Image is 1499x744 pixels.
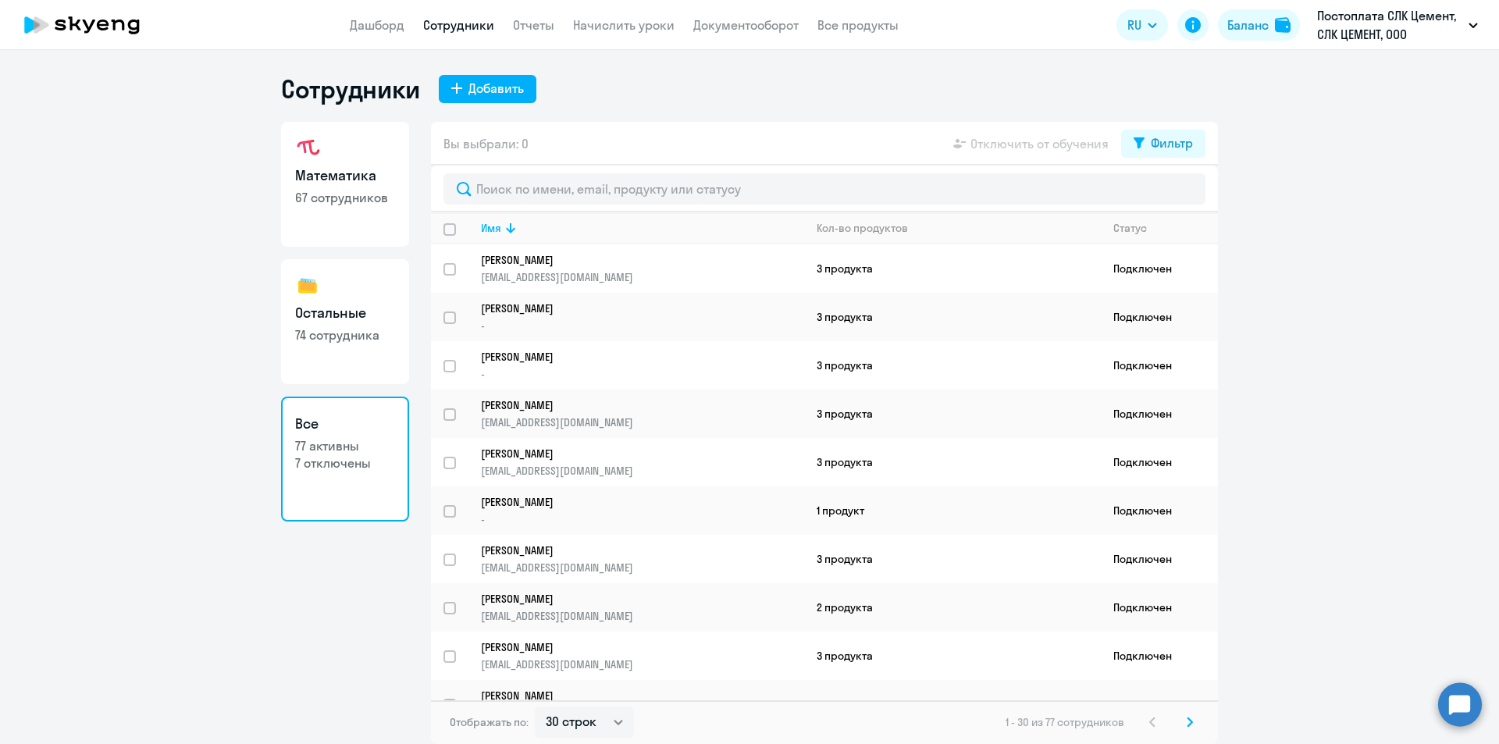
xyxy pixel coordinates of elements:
p: [PERSON_NAME] [481,543,782,557]
a: [PERSON_NAME][EMAIL_ADDRESS][DOMAIN_NAME] [481,689,803,720]
span: RU [1127,16,1141,34]
a: Документооборот [693,17,799,33]
a: [PERSON_NAME][EMAIL_ADDRESS][DOMAIN_NAME] [481,543,803,575]
button: Добавить [439,75,536,103]
span: Вы выбрали: 0 [443,134,529,153]
h3: Остальные [295,303,395,323]
a: Все продукты [817,17,899,33]
p: [EMAIL_ADDRESS][DOMAIN_NAME] [481,609,803,623]
p: - [481,319,803,333]
button: Постоплата СЛК Цемент, СЛК ЦЕМЕНТ, ООО [1309,6,1486,44]
div: Статус [1113,221,1147,235]
p: [PERSON_NAME] [481,447,782,461]
a: Сотрудники [423,17,494,33]
p: 77 активны [295,437,395,454]
a: Отчеты [513,17,554,33]
div: Имя [481,221,803,235]
td: 3 продукта [804,390,1101,438]
td: 2 продукта [804,583,1101,632]
a: [PERSON_NAME][EMAIL_ADDRESS][DOMAIN_NAME] [481,398,803,429]
input: Поиск по имени, email, продукту или статусу [443,173,1205,205]
p: [PERSON_NAME] [481,253,782,267]
td: Подключен [1101,390,1218,438]
p: [PERSON_NAME] [481,495,782,509]
p: Постоплата СЛК Цемент, СЛК ЦЕМЕНТ, ООО [1317,6,1462,44]
img: balance [1275,17,1291,33]
td: Подключен [1101,486,1218,535]
p: [EMAIL_ADDRESS][DOMAIN_NAME] [481,657,803,671]
img: math [295,136,320,161]
div: Добавить [468,79,524,98]
h1: Сотрудники [281,73,420,105]
a: [PERSON_NAME][EMAIL_ADDRESS][DOMAIN_NAME] [481,592,803,623]
a: Все77 активны7 отключены [281,397,409,522]
td: 2 продукта [804,680,1101,728]
td: 3 продукта [804,632,1101,680]
button: Фильтр [1121,130,1205,158]
button: RU [1116,9,1168,41]
td: 3 продукта [804,244,1101,293]
p: - [481,367,803,381]
p: [EMAIL_ADDRESS][DOMAIN_NAME] [481,415,803,429]
div: Имя [481,221,501,235]
td: 3 продукта [804,535,1101,583]
a: Начислить уроки [573,17,675,33]
p: [EMAIL_ADDRESS][DOMAIN_NAME] [481,270,803,284]
a: [PERSON_NAME]- [481,301,803,333]
p: 7 отключены [295,454,395,472]
p: [PERSON_NAME] [481,350,782,364]
td: 1 продукт [804,486,1101,535]
td: 3 продукта [804,341,1101,390]
td: Подключен [1101,680,1218,728]
h3: Математика [295,166,395,186]
td: Подключен [1101,438,1218,486]
div: Статус [1113,221,1217,235]
span: Отображать по: [450,715,529,729]
a: [PERSON_NAME][EMAIL_ADDRESS][DOMAIN_NAME] [481,447,803,478]
td: Подключен [1101,583,1218,632]
td: Подключен [1101,293,1218,341]
div: Кол-во продуктов [817,221,1100,235]
td: 3 продукта [804,293,1101,341]
a: [PERSON_NAME]- [481,495,803,526]
p: [PERSON_NAME] [481,398,782,412]
p: - [481,512,803,526]
h3: Все [295,414,395,434]
a: [PERSON_NAME][EMAIL_ADDRESS][DOMAIN_NAME] [481,640,803,671]
p: [PERSON_NAME] [481,301,782,315]
a: [PERSON_NAME][EMAIL_ADDRESS][DOMAIN_NAME] [481,253,803,284]
a: Математика67 сотрудников [281,122,409,247]
button: Балансbalance [1218,9,1300,41]
p: 67 сотрудников [295,189,395,206]
div: Фильтр [1151,133,1193,152]
td: Подключен [1101,632,1218,680]
td: Подключен [1101,341,1218,390]
a: Дашборд [350,17,404,33]
p: [EMAIL_ADDRESS][DOMAIN_NAME] [481,561,803,575]
td: Подключен [1101,244,1218,293]
a: Остальные74 сотрудника [281,259,409,384]
div: Баланс [1227,16,1269,34]
img: others [295,273,320,298]
div: Кол-во продуктов [817,221,908,235]
span: 1 - 30 из 77 сотрудников [1006,715,1124,729]
p: 74 сотрудника [295,326,395,344]
p: [PERSON_NAME] [481,592,782,606]
p: [EMAIL_ADDRESS][DOMAIN_NAME] [481,464,803,478]
p: [PERSON_NAME] [481,640,782,654]
a: [PERSON_NAME]- [481,350,803,381]
td: 3 продукта [804,438,1101,486]
td: Подключен [1101,535,1218,583]
p: [PERSON_NAME] [481,689,782,703]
